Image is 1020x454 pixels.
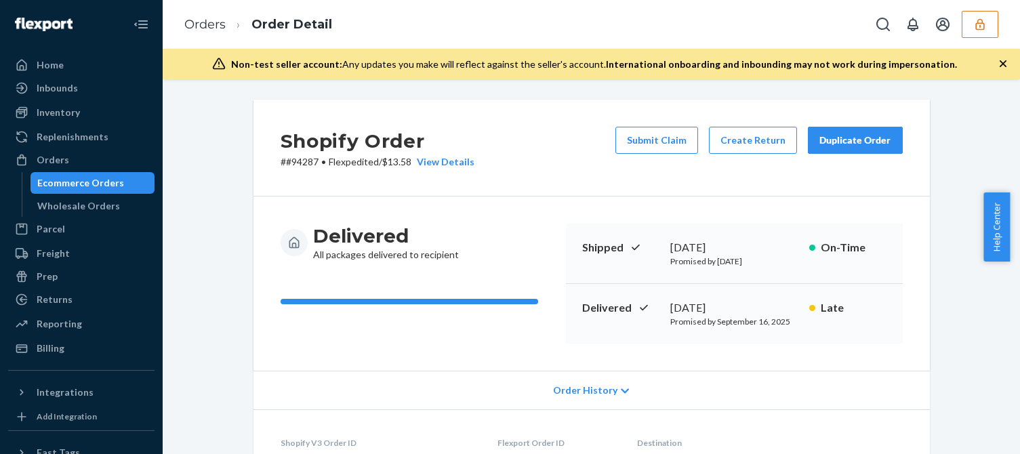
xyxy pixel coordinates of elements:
[174,5,343,45] ol: breadcrumbs
[8,381,155,403] button: Integrations
[8,337,155,359] a: Billing
[8,266,155,287] a: Prep
[37,222,65,236] div: Parcel
[37,81,78,95] div: Inbounds
[497,437,615,449] dt: Flexport Order ID
[37,317,82,331] div: Reporting
[37,58,64,72] div: Home
[37,106,80,119] div: Inventory
[670,300,798,316] div: [DATE]
[670,316,798,327] p: Promised by September 16, 2025
[615,127,698,154] button: Submit Claim
[37,342,64,355] div: Billing
[8,218,155,240] a: Parcel
[637,437,902,449] dt: Destination
[37,153,69,167] div: Orders
[899,11,926,38] button: Open notifications
[8,313,155,335] a: Reporting
[127,11,155,38] button: Close Navigation
[709,127,797,154] button: Create Return
[8,243,155,264] a: Freight
[37,199,120,213] div: Wholesale Orders
[37,386,94,399] div: Integrations
[929,11,956,38] button: Open account menu
[821,300,886,316] p: Late
[934,413,1006,447] iframe: Opens a widget where you can chat to one of our agents
[231,58,342,70] span: Non-test seller account:
[37,293,73,306] div: Returns
[8,102,155,123] a: Inventory
[281,127,474,155] h2: Shopify Order
[37,247,70,260] div: Freight
[870,11,897,38] button: Open Search Box
[808,127,903,154] button: Duplicate Order
[819,133,891,147] div: Duplicate Order
[30,172,155,194] a: Ecommerce Orders
[670,255,798,267] p: Promised by [DATE]
[670,240,798,255] div: [DATE]
[313,224,459,248] h3: Delivered
[329,156,379,167] span: Flexpedited
[30,195,155,217] a: Wholesale Orders
[553,384,617,397] span: Order History
[8,126,155,148] a: Replenishments
[15,18,73,31] img: Flexport logo
[281,155,474,169] p: # #94287 / $13.58
[37,176,124,190] div: Ecommerce Orders
[8,409,155,425] a: Add Integration
[8,54,155,76] a: Home
[582,240,659,255] p: Shipped
[184,17,226,32] a: Orders
[821,240,886,255] p: On-Time
[231,58,957,71] div: Any updates you make will reflect against the seller's account.
[411,155,474,169] button: View Details
[37,130,108,144] div: Replenishments
[37,411,97,422] div: Add Integration
[37,270,58,283] div: Prep
[321,156,326,167] span: •
[281,437,476,449] dt: Shopify V3 Order ID
[313,224,459,262] div: All packages delivered to recipient
[251,17,332,32] a: Order Detail
[8,149,155,171] a: Orders
[606,58,957,70] span: International onboarding and inbounding may not work during impersonation.
[983,192,1010,262] button: Help Center
[8,289,155,310] a: Returns
[582,300,659,316] p: Delivered
[8,77,155,99] a: Inbounds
